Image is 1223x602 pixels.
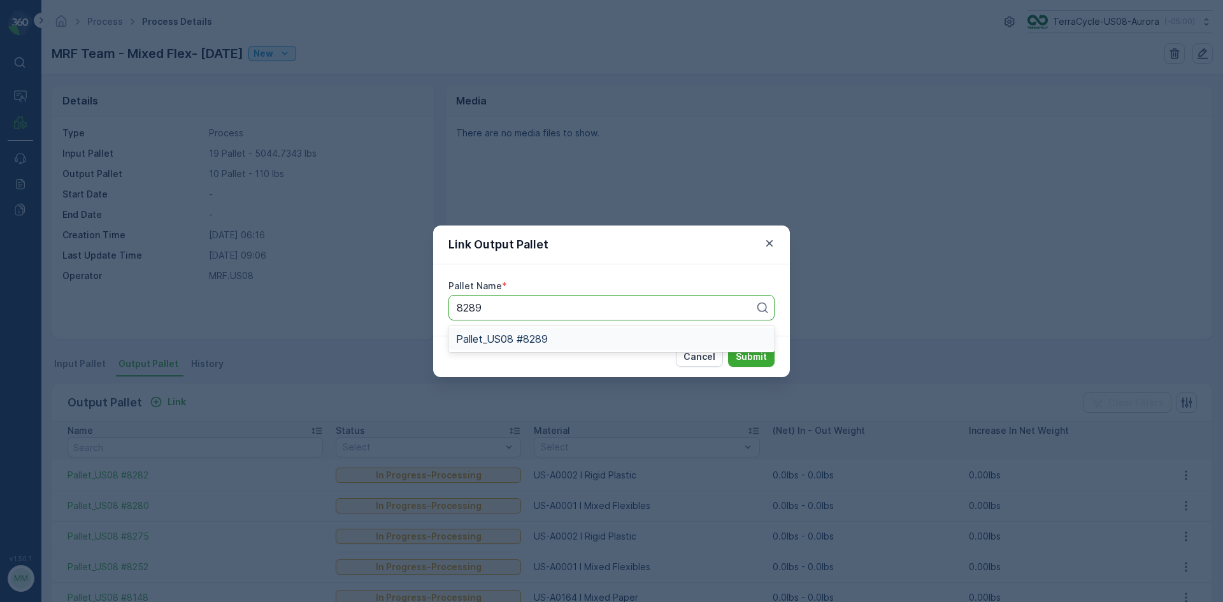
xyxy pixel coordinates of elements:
button: Submit [728,347,775,367]
button: Cancel [676,347,723,367]
p: Cancel [683,350,715,363]
span: Pallet_US08 #8289 [456,333,548,345]
p: Submit [736,350,767,363]
p: Link Output Pallet [448,236,548,254]
label: Pallet Name [448,280,502,291]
